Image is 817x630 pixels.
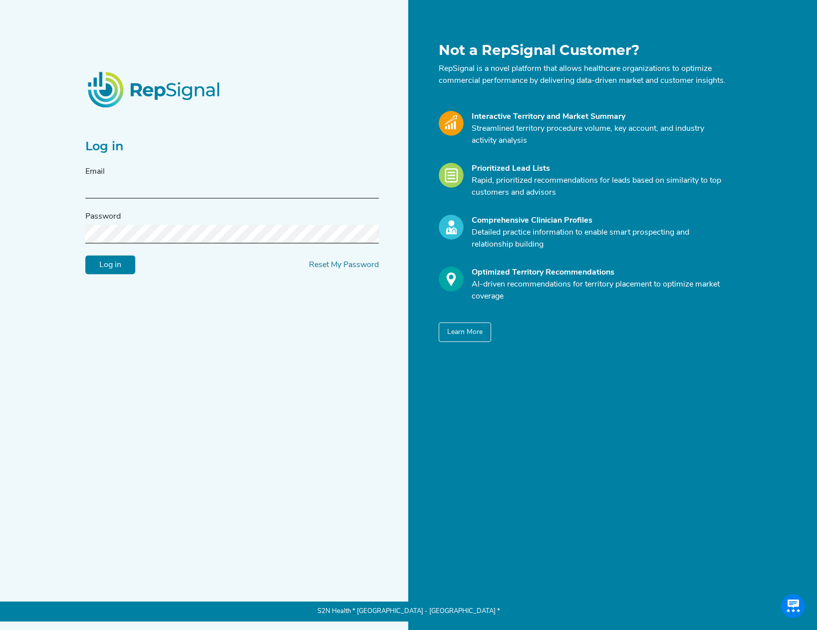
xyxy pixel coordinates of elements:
div: Comprehensive Clinician Profiles [472,215,726,227]
p: S2N Health * [GEOGRAPHIC_DATA] - [GEOGRAPHIC_DATA] * [85,602,732,622]
img: Optimize_Icon.261f85db.svg [439,267,464,292]
label: Email [85,166,105,178]
p: AI-driven recommendations for territory placement to optimize market coverage [472,279,726,303]
p: Rapid, prioritized recommendations for leads based on similarity to top customers and advisors [472,175,726,199]
img: Leads_Icon.28e8c528.svg [439,163,464,188]
button: Learn More [439,322,491,342]
div: Interactive Territory and Market Summary [472,111,726,123]
img: Profile_Icon.739e2aba.svg [439,215,464,240]
input: Log in [85,256,135,275]
div: Optimized Territory Recommendations [472,267,726,279]
img: Market_Icon.a700a4ad.svg [439,111,464,136]
div: Prioritized Lead Lists [472,163,726,175]
p: Streamlined territory procedure volume, key account, and industry activity analysis [472,123,726,147]
label: Password [85,211,121,223]
img: RepSignalLogo.20539ed3.png [75,59,234,119]
p: Detailed practice information to enable smart prospecting and relationship building [472,227,726,251]
h1: Not a RepSignal Customer? [439,42,726,59]
h2: Log in [85,139,379,154]
a: Reset My Password [309,261,379,269]
p: RepSignal is a novel platform that allows healthcare organizations to optimize commercial perform... [439,63,726,87]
